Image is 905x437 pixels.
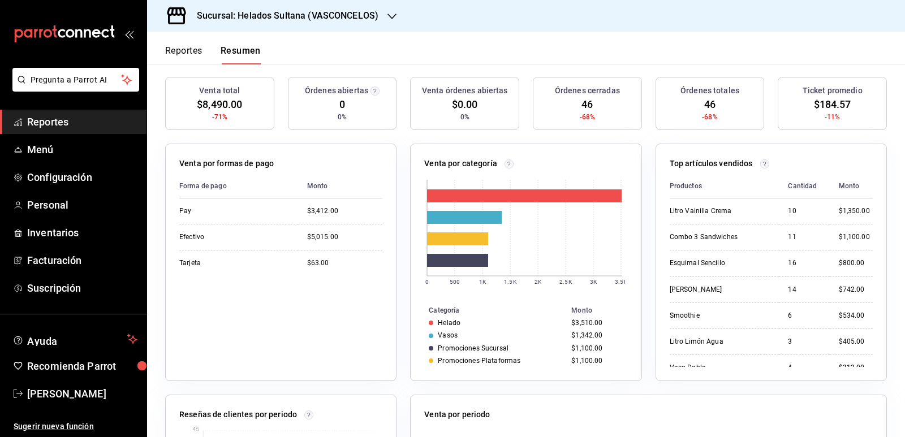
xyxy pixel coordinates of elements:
span: Pregunta a Parrot AI [31,74,122,86]
div: $800.00 [839,258,873,268]
span: 46 [704,97,716,112]
text: 1.5K [505,279,517,285]
div: 14 [788,285,820,295]
th: Monto [298,174,383,198]
text: 3.5K [615,279,628,285]
span: 0% [338,112,347,122]
text: 0 [425,279,429,285]
button: Pregunta a Parrot AI [12,68,139,92]
span: Configuración [27,170,137,185]
div: 3 [788,337,820,347]
span: [PERSON_NAME] [27,386,137,401]
div: $312.00 [839,363,873,373]
span: $184.57 [814,97,851,112]
div: Vasos [438,331,458,339]
span: 0% [460,112,469,122]
div: $3,510.00 [571,319,623,327]
span: $8,490.00 [197,97,242,112]
button: open_drawer_menu [124,29,133,38]
th: Cantidad [779,174,829,198]
span: 0 [339,97,345,112]
h3: Órdenes abiertas [305,85,368,97]
span: Personal [27,197,137,213]
span: Facturación [27,253,137,268]
p: Top artículos vendidos [670,158,753,170]
p: Venta por categoría [424,158,497,170]
h3: Ticket promedio [803,85,863,97]
div: $63.00 [307,258,383,268]
div: 4 [788,363,820,373]
h3: Órdenes totales [680,85,739,97]
span: 46 [581,97,593,112]
div: Promociones Plataformas [438,357,520,365]
div: $1,350.00 [839,206,873,216]
th: Forma de pago [179,174,298,198]
div: Litro Vainilla Crema [670,206,770,216]
div: Vaso Doble [670,363,770,373]
div: Litro Limón Agua [670,337,770,347]
div: $1,100.00 [839,232,873,242]
span: Suscripción [27,280,137,296]
span: Recomienda Parrot [27,358,137,374]
div: Combo 3 Sandwiches [670,232,770,242]
div: Helado [438,319,460,327]
th: Categoría [411,304,567,317]
a: Pregunta a Parrot AI [8,82,139,94]
button: Reportes [165,45,202,64]
span: $0.00 [452,97,478,112]
div: 16 [788,258,820,268]
span: Reportes [27,114,137,129]
span: -11% [825,112,841,122]
div: Efectivo [179,232,289,242]
text: 2K [535,279,542,285]
div: Tarjeta [179,258,289,268]
p: Venta por periodo [424,409,490,421]
div: $405.00 [839,337,873,347]
div: $1,342.00 [571,331,623,339]
span: Sugerir nueva función [14,421,137,432]
span: Menú [27,142,137,157]
span: -68% [580,112,596,122]
text: 1K [479,279,486,285]
text: 3K [590,279,597,285]
p: Reseñas de clientes por periodo [179,409,297,421]
span: -68% [702,112,718,122]
div: [PERSON_NAME] [670,285,770,295]
div: $5,015.00 [307,232,383,242]
div: navigation tabs [165,45,261,64]
p: Venta por formas de pago [179,158,274,170]
span: Ayuda [27,332,123,346]
h3: Venta total [199,85,240,97]
div: Smoothie [670,311,770,321]
span: -71% [212,112,228,122]
div: $1,100.00 [571,357,623,365]
div: $3,412.00 [307,206,383,216]
th: Monto [567,304,641,317]
div: 11 [788,232,820,242]
span: Inventarios [27,225,137,240]
div: $742.00 [839,285,873,295]
th: Monto [830,174,873,198]
h3: Sucursal: Helados Sultana (VASCONCELOS) [188,9,378,23]
div: Pay [179,206,289,216]
div: 6 [788,311,820,321]
text: 500 [450,279,460,285]
h3: Venta órdenes abiertas [422,85,508,97]
h3: Órdenes cerradas [555,85,620,97]
button: Resumen [221,45,261,64]
div: 10 [788,206,820,216]
text: 2.5K [560,279,572,285]
div: Promociones Sucursal [438,344,508,352]
div: Esquimal Sencillo [670,258,770,268]
div: $1,100.00 [571,344,623,352]
div: $534.00 [839,311,873,321]
th: Productos [670,174,779,198]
